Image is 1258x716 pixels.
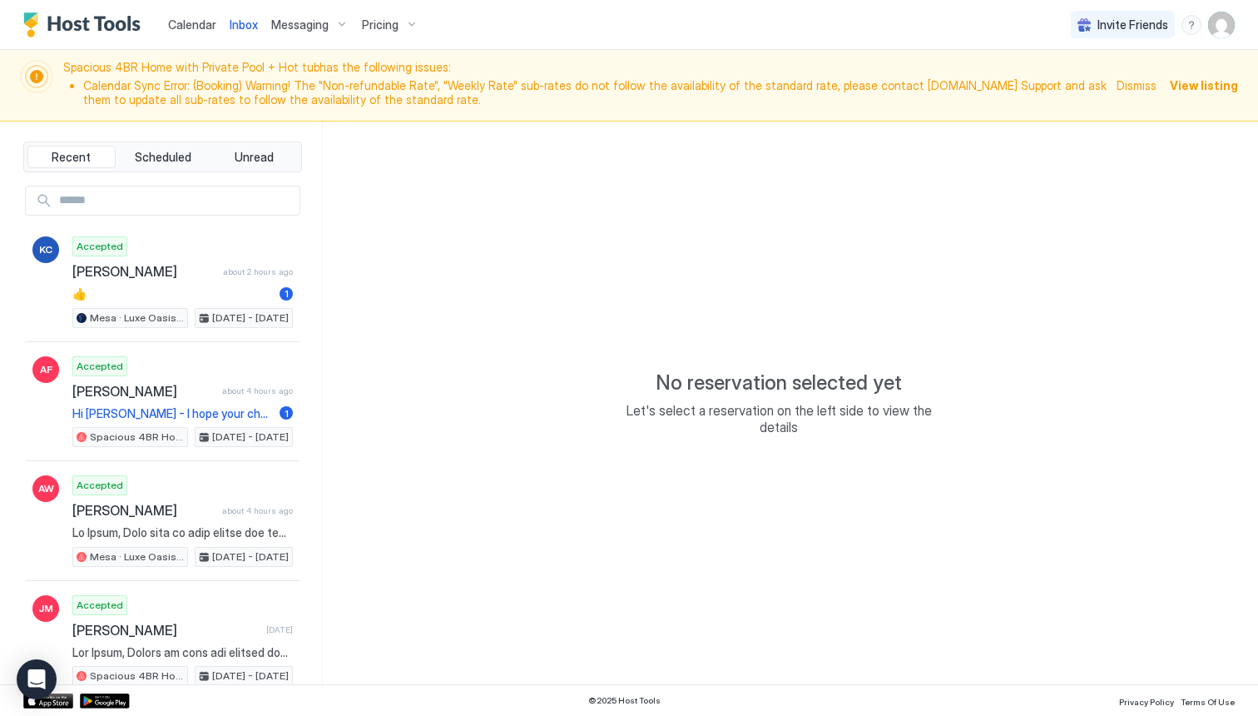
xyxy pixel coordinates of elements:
div: User profile [1208,12,1235,38]
span: 1 [285,407,289,420]
a: Google Play Store [80,694,130,709]
div: tab-group [23,142,302,173]
a: App Store [23,694,73,709]
span: about 4 hours ago [222,505,293,516]
a: Terms Of Use [1181,692,1235,709]
span: Hi [PERSON_NAME] - I hope your checkin was smooth, you’re settling in comfortably and that everyt... [72,406,273,421]
span: Spacious 4BR Home with Private Pool + Hot tub [90,669,184,684]
span: Lo Ipsum, Dolo sita co adip elitse doe tempor inc ut lab et dolorem ali enim adminim! 🎉 Veni q no... [72,525,293,540]
span: Privacy Policy [1119,697,1174,707]
span: Let's select a reservation on the left side to view the details [612,402,945,435]
span: Recent [52,150,91,165]
span: © 2025 Host Tools [588,695,661,706]
li: Calendar Sync Error: (Booking) Warning! The "Non-refundable Rate", "Weekly Rate" sub-rates do not... [83,78,1107,107]
span: [PERSON_NAME] [72,383,215,400]
span: Calendar [168,17,216,32]
span: Inbox [230,17,258,32]
span: Spacious 4BR Home with Private Pool + Hot tub [90,430,184,445]
span: Messaging [271,17,329,32]
span: Invite Friends [1097,17,1168,32]
span: AW [38,481,54,496]
span: Accepted [77,359,123,374]
div: menu [1181,15,1201,35]
span: Mesa · Luxe Oasis! Pool, Spa, Sauna, Theater & Games! [90,549,184,564]
span: about 4 hours ago [222,385,293,396]
span: Accepted [77,598,123,613]
span: [PERSON_NAME] [72,263,216,280]
span: 👍 [72,286,273,301]
span: Pricing [362,17,399,32]
div: Open Intercom Messenger [17,659,57,699]
span: Accepted [77,239,123,254]
div: View listing [1170,77,1238,94]
button: Recent [27,146,116,169]
span: [DATE] - [DATE] [212,669,289,684]
input: Input Field [52,186,300,215]
span: KC [39,242,52,257]
span: [PERSON_NAME] [72,622,260,639]
span: Spacious 4BR Home with Private Pool + Hot tub has the following issues: [63,60,1107,111]
div: Dismiss [1117,77,1156,94]
span: [DATE] - [DATE] [212,430,289,445]
span: AF [40,362,52,377]
a: Privacy Policy [1119,692,1174,709]
span: Terms Of Use [1181,697,1235,707]
span: [PERSON_NAME] [72,502,215,519]
a: Inbox [230,16,258,33]
span: [DATE] - [DATE] [212,311,289,326]
span: [DATE] [266,624,293,635]
a: Calendar [168,16,216,33]
span: Accepted [77,478,123,493]
span: Lor Ipsum, Dolors am cons adi elitsed doe tempo — I’u labor etdolor ma aliq eni! A minimv qu nost... [72,645,293,660]
a: Host Tools Logo [23,12,148,37]
span: Unread [235,150,274,165]
span: about 2 hours ago [223,266,293,277]
span: [DATE] - [DATE] [212,549,289,564]
span: 1 [285,287,289,300]
span: Mesa · Luxe Oasis! Pool, Spa, Sauna, Theater & Games! [90,311,184,326]
span: Scheduled [135,150,191,165]
button: Scheduled [119,146,207,169]
span: No reservation selected yet [656,370,902,395]
span: JM [38,601,53,616]
button: Unread [210,146,298,169]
